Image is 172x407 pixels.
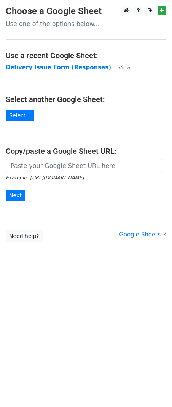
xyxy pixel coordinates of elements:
[6,175,84,180] small: Example: [URL][DOMAIN_NAME]
[6,110,34,121] a: Select...
[6,147,166,156] h4: Copy/paste a Google Sheet URL:
[6,51,166,60] h4: Use a recent Google Sheet:
[6,95,166,104] h4: Select another Google Sheet:
[6,20,166,28] p: Use one of the options below...
[6,230,43,242] a: Need help?
[119,65,130,70] small: View
[6,190,25,201] input: Next
[6,159,162,173] input: Paste your Google Sheet URL here
[6,64,111,71] a: Delivery Issue Form (Responses)
[119,231,166,238] a: Google Sheets
[111,64,130,71] a: View
[6,6,166,17] h3: Choose a Google Sheet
